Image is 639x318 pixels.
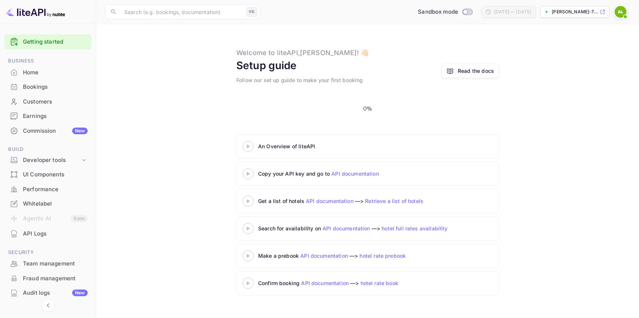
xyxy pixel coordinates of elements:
[4,80,91,94] a: Bookings
[258,197,443,205] div: Get a list of hotels —>
[23,112,88,121] div: Earnings
[258,170,443,177] div: Copy your API key and go to
[23,127,88,135] div: Commission
[72,128,88,134] div: New
[4,65,91,80] div: Home
[23,274,88,283] div: Fraud management
[258,224,517,232] div: Search for availability on —>
[4,95,91,109] div: Customers
[23,170,88,179] div: UI Components
[4,182,91,196] a: Performance
[361,280,398,286] a: hotel rate book
[4,57,91,65] span: Business
[365,198,423,204] a: Retrieve a list of hotels
[322,225,370,231] a: API documentation
[246,7,257,17] div: ⌘K
[4,109,91,123] a: Earnings
[23,38,88,46] a: Getting started
[418,8,458,16] span: Sandbox mode
[4,227,91,241] div: API Logs
[4,271,91,286] div: Fraud management
[4,124,91,138] a: CommissionNew
[258,279,443,287] div: Confirm booking —>
[458,67,494,75] a: Read the docs
[236,58,297,73] div: Setup guide
[4,257,91,271] div: Team management
[359,253,406,259] a: hotel rate prebook
[23,289,88,297] div: Audit logs
[4,257,91,270] a: Team management
[4,145,91,153] span: Build
[4,95,91,108] a: Customers
[494,9,531,15] div: [DATE] — [DATE]
[72,290,88,296] div: New
[615,6,626,18] img: Albin Eriksson Lippe
[41,299,55,312] button: Collapse navigation
[300,253,348,259] a: API documentation
[23,68,88,77] div: Home
[23,98,88,106] div: Customers
[415,8,475,16] div: Switch to Production mode
[4,65,91,79] a: Home
[4,197,91,210] a: Whitelabel
[120,4,243,19] input: Search (e.g. bookings, documentation)
[23,156,80,165] div: Developer tools
[306,198,354,204] a: API documentation
[23,200,88,208] div: Whitelabel
[301,280,349,286] a: API documentation
[4,168,91,182] div: UI Components
[4,34,91,50] div: Getting started
[4,308,91,316] span: Marketing
[331,170,379,177] a: API documentation
[4,286,91,300] a: Audit logsNew
[258,142,443,150] div: An Overview of liteAPI
[4,109,91,124] div: Earnings
[4,154,91,167] div: Developer tools
[258,252,443,260] div: Make a prebook —>
[23,83,88,91] div: Bookings
[442,64,499,78] a: Read the docs
[4,197,91,211] div: Whitelabel
[236,76,363,84] div: Follow our set up guide to make your first booking
[236,48,369,58] div: Welcome to liteAPI, [PERSON_NAME] ! 👋🏻
[4,168,91,181] a: UI Components
[23,260,88,268] div: Team management
[6,6,65,18] img: LiteAPI logo
[4,248,91,257] span: Security
[4,227,91,240] a: API Logs
[23,185,88,194] div: Performance
[363,105,372,114] p: 0%
[4,182,91,197] div: Performance
[552,9,598,15] p: [PERSON_NAME]-7...
[23,230,88,238] div: API Logs
[382,225,447,231] a: hotel full rates availability
[4,271,91,285] a: Fraud management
